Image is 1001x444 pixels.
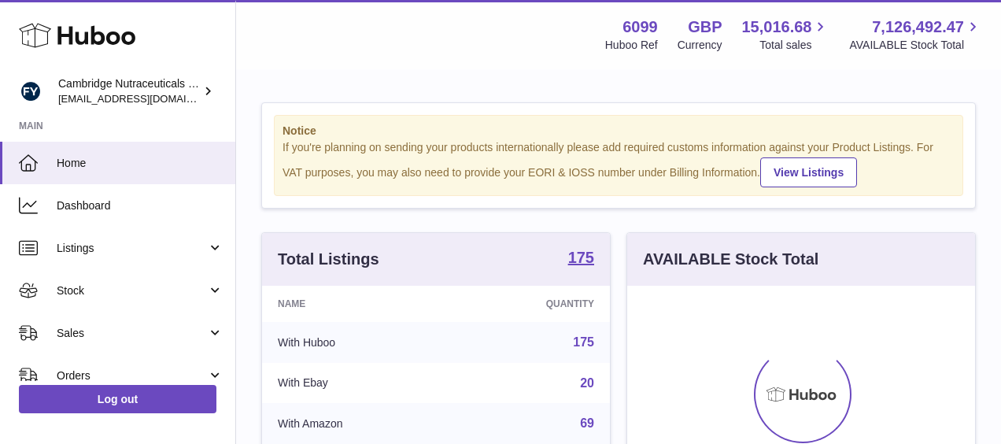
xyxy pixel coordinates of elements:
span: Total sales [759,38,829,53]
a: 15,016.68 Total sales [741,17,829,53]
td: With Ebay [262,363,452,404]
span: Orders [57,368,207,383]
h3: Total Listings [278,249,379,270]
strong: Notice [283,124,955,139]
th: Name [262,286,452,322]
span: Listings [57,241,207,256]
a: Log out [19,385,216,413]
td: With Amazon [262,403,452,444]
a: View Listings [760,157,857,187]
strong: GBP [688,17,722,38]
span: Stock [57,283,207,298]
span: [EMAIL_ADDRESS][DOMAIN_NAME] [58,92,231,105]
span: 15,016.68 [741,17,811,38]
div: If you're planning on sending your products internationally please add required customs informati... [283,140,955,187]
span: Home [57,156,223,171]
div: Currency [678,38,722,53]
a: 7,126,492.47 AVAILABLE Stock Total [849,17,982,53]
a: 175 [568,250,594,268]
div: Cambridge Nutraceuticals Ltd [58,76,200,106]
strong: 6099 [622,17,658,38]
th: Quantity [452,286,610,322]
span: 7,126,492.47 [872,17,964,38]
div: Huboo Ref [605,38,658,53]
a: 69 [580,416,594,430]
img: internalAdmin-6099@internal.huboo.com [19,80,42,103]
a: 20 [580,376,594,390]
h3: AVAILABLE Stock Total [643,249,818,270]
a: 175 [573,335,594,349]
span: AVAILABLE Stock Total [849,38,982,53]
strong: 175 [568,250,594,265]
span: Dashboard [57,198,223,213]
span: Sales [57,326,207,341]
td: With Huboo [262,322,452,363]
